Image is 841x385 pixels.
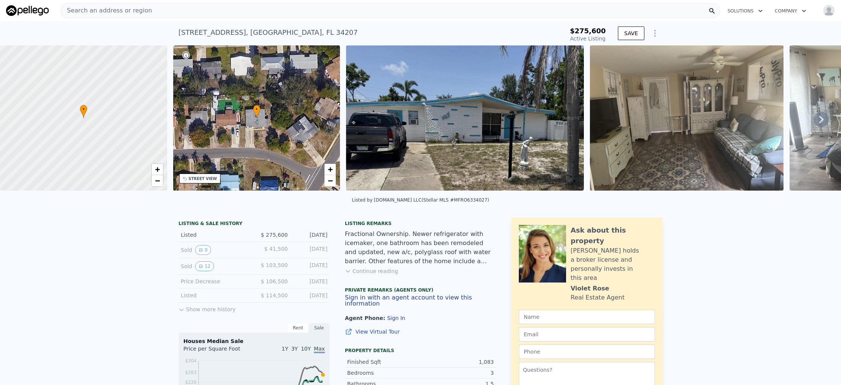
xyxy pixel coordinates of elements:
div: Sold [181,261,248,271]
span: • [80,106,87,113]
img: Pellego [6,5,49,16]
span: 10Y [301,346,311,352]
span: Active Listing [570,36,606,42]
div: Listing remarks [345,220,496,227]
div: [DATE] [294,245,327,255]
div: Rent [287,323,309,333]
div: 1,083 [420,358,494,366]
div: Price Decrease [181,278,248,285]
input: Phone [519,345,655,359]
input: Name [519,310,655,324]
div: Ask about this property [571,225,655,246]
button: SAVE [618,26,644,40]
span: • [253,106,261,113]
span: + [328,165,333,174]
button: Show Options [647,26,663,41]
div: • [253,105,261,118]
button: Company [769,4,812,18]
span: Agent Phone: [345,315,387,321]
a: Zoom in [152,164,163,175]
div: [DATE] [294,261,327,271]
span: $275,600 [570,27,606,35]
a: Zoom out [152,175,163,186]
div: Listed [181,292,248,299]
div: Fractional Ownership. Newer refrigerator with icemaker, one bathroom has been remodeled and updat... [345,230,496,266]
div: Property details [345,348,496,354]
span: − [328,176,333,185]
div: [DATE] [294,278,327,285]
div: Sold [181,245,248,255]
a: View Virtual Tour [345,328,496,335]
span: $ 106,500 [261,278,288,284]
tspan: $228 [185,380,197,385]
div: Listed by [DOMAIN_NAME] LLC (Stellar MLS #MFRO6334027) [352,197,489,203]
div: 3 [420,369,494,377]
div: LISTING & SALE HISTORY [178,220,330,228]
div: • [80,105,87,118]
span: 3Y [291,346,298,352]
div: [DATE] [294,292,327,299]
img: Sale: 167386541 Parcel: 57482780 [346,45,584,191]
div: Listed [181,231,248,239]
span: + [155,165,160,174]
div: STREET VIEW [189,176,217,182]
a: Zoom in [324,164,336,175]
button: View historical data [195,245,211,255]
span: $ 275,600 [261,232,288,238]
button: Solutions [722,4,769,18]
div: [PERSON_NAME] holds a broker license and personally invests in this area [571,246,655,283]
span: $ 41,500 [264,246,288,252]
span: $ 114,500 [261,292,288,298]
tspan: $263 [185,370,197,375]
button: Sign in with an agent account to view this information [345,295,496,307]
img: Sale: 167386541 Parcel: 57482780 [590,45,784,191]
div: Sale [309,323,330,333]
div: Private Remarks (Agents Only) [345,287,496,295]
span: 1Y [282,346,288,352]
div: Violet Rose [571,284,609,293]
input: Email [519,327,655,342]
span: Max [314,346,325,353]
button: Sign In [387,315,405,321]
button: View historical data [195,261,214,271]
span: − [155,176,160,185]
div: Price per Square Foot [183,345,254,357]
button: Show more history [178,303,236,313]
tspan: $304 [185,358,197,363]
img: avatar [823,5,835,17]
div: Finished Sqft [347,358,420,366]
div: Real Estate Agent [571,293,625,302]
span: Search an address or region [61,6,152,15]
div: Houses Median Sale [183,337,325,345]
span: $ 103,500 [261,262,288,268]
button: Continue reading [345,267,398,275]
div: Bedrooms [347,369,420,377]
div: [STREET_ADDRESS] , [GEOGRAPHIC_DATA] , FL 34207 [178,27,358,38]
a: Zoom out [324,175,336,186]
div: [DATE] [294,231,327,239]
